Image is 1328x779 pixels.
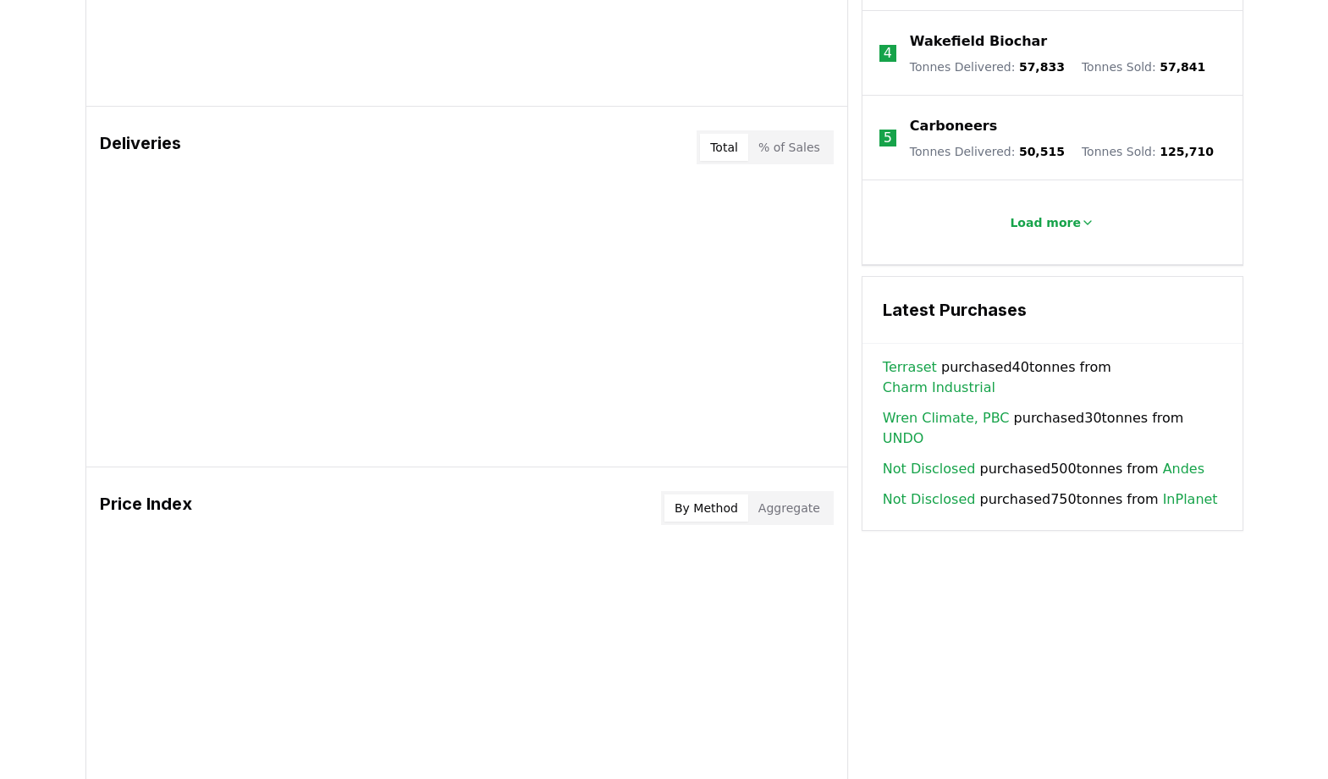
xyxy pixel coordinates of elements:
[1019,145,1065,158] span: 50,515
[100,491,192,525] h3: Price Index
[1163,489,1218,510] a: InPlanet
[700,134,748,161] button: Total
[1010,214,1081,231] p: Load more
[883,378,995,398] a: Charm Industrial
[883,428,924,449] a: UNDO
[100,130,181,164] h3: Deliveries
[883,489,1218,510] span: purchased 750 tonnes from
[1160,145,1214,158] span: 125,710
[883,459,976,479] a: Not Disclosed
[910,116,997,136] a: Carboneers
[1019,60,1065,74] span: 57,833
[748,134,830,161] button: % of Sales
[1082,143,1214,160] p: Tonnes Sold :
[884,43,892,64] p: 4
[883,408,1010,428] a: Wren Climate, PBC
[883,459,1204,479] span: purchased 500 tonnes from
[883,408,1222,449] span: purchased 30 tonnes from
[910,31,1047,52] a: Wakefield Biochar
[883,357,937,378] a: Terraset
[883,489,976,510] a: Not Disclosed
[884,128,892,148] p: 5
[910,58,1065,75] p: Tonnes Delivered :
[910,143,1065,160] p: Tonnes Delivered :
[748,494,830,522] button: Aggregate
[883,357,1222,398] span: purchased 40 tonnes from
[664,494,748,522] button: By Method
[996,206,1108,240] button: Load more
[883,297,1222,323] h3: Latest Purchases
[1082,58,1205,75] p: Tonnes Sold :
[1163,459,1204,479] a: Andes
[1160,60,1205,74] span: 57,841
